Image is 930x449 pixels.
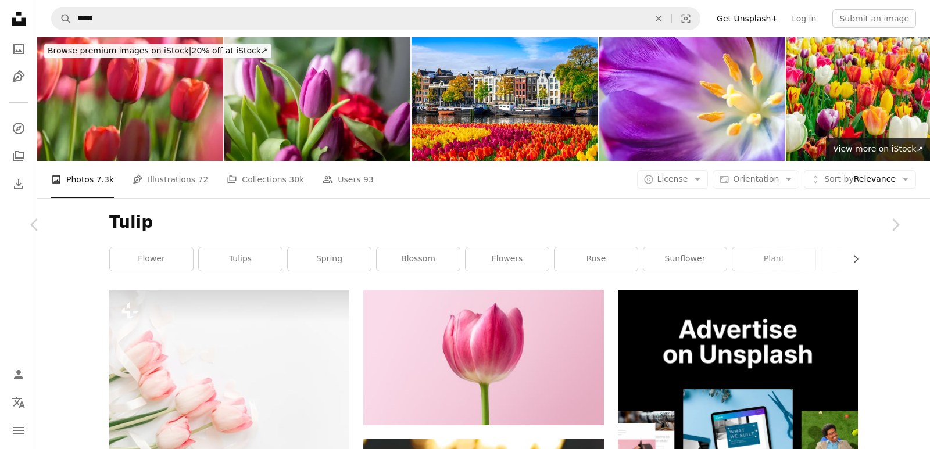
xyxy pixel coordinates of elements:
[198,173,209,186] span: 72
[7,363,30,386] a: Log in / Sign up
[7,391,30,414] button: Language
[599,37,785,161] img: Macro Close-Up of Purple Tulip Flower with Yellow Stamens and White Petal Base Against Soft Blurr...
[377,247,460,271] a: blossom
[672,8,700,30] button: Visual search
[845,247,858,271] button: scroll list to the right
[733,174,779,184] span: Orientation
[7,117,30,140] a: Explore
[37,37,223,161] img: Red tulips blooming in the garden
[288,247,371,271] a: spring
[109,212,858,233] h1: Tulip
[412,37,598,161] img: Amsterdam City Houses at Canal Waterfront with Spring Tulips
[824,174,896,185] span: Relevance
[646,8,671,30] button: Clear
[555,247,638,271] a: rose
[826,138,930,161] a: View more on iStock↗
[199,247,282,271] a: tulips
[7,65,30,88] a: Illustrations
[824,174,853,184] span: Sort by
[224,37,410,161] img: A bunch of purple tulips with green leaves
[110,247,193,271] a: flower
[643,247,727,271] a: sunflower
[289,173,304,186] span: 30k
[637,170,709,189] button: License
[710,9,785,28] a: Get Unsplash+
[363,352,603,362] a: pink flower
[227,161,304,198] a: Collections 30k
[7,419,30,442] button: Menu
[133,161,208,198] a: Illustrations 72
[833,144,923,153] span: View more on iStock ↗
[7,145,30,168] a: Collections
[657,174,688,184] span: License
[51,7,700,30] form: Find visuals sitewide
[37,37,278,65] a: Browse premium images on iStock|20% off at iStock↗
[732,247,815,271] a: plant
[785,9,823,28] a: Log in
[109,364,349,375] a: Pink tulips with ribbon and hearts on white background, flat lay. Stylish soft spring image. Happ...
[323,161,374,198] a: Users 93
[466,247,549,271] a: flowers
[804,170,916,189] button: Sort byRelevance
[363,290,603,425] img: pink flower
[48,46,191,55] span: Browse premium images on iStock |
[363,173,374,186] span: 93
[821,247,904,271] a: lily
[832,9,916,28] button: Submit an image
[7,37,30,60] a: Photos
[52,8,71,30] button: Search Unsplash
[48,46,268,55] span: 20% off at iStock ↗
[860,169,930,281] a: Next
[713,170,799,189] button: Orientation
